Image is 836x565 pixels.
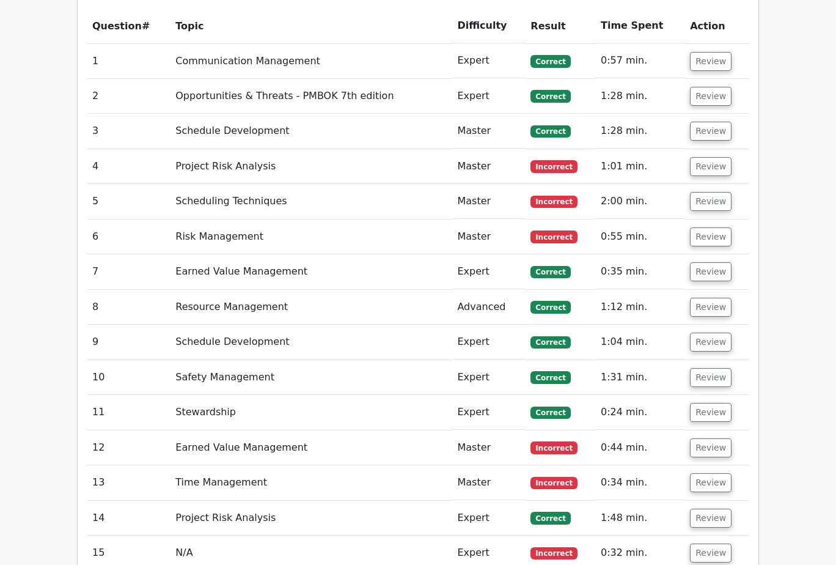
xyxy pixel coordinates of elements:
td: Scheduling Techniques [170,184,452,219]
td: Stewardship [170,395,452,430]
td: 8 [87,290,170,325]
td: 0:44 min. [596,430,685,465]
td: 12 [87,430,170,465]
td: Communication Management [170,43,452,78]
td: Expert [452,79,526,114]
td: Project Risk Analysis [170,501,452,536]
button: Review [690,227,732,246]
button: Review [690,298,732,317]
span: Correct [530,371,570,383]
td: Expert [452,395,526,430]
td: 1:48 min. [596,501,685,536]
td: Master [452,220,526,254]
td: 1:28 min. [596,114,685,149]
td: 6 [87,220,170,254]
td: 0:24 min. [596,395,685,430]
span: Correct [530,266,570,278]
span: Incorrect [530,196,577,208]
td: 7 [87,254,170,289]
td: 1 [87,43,170,78]
span: Correct [530,407,570,419]
td: 2 [87,79,170,114]
td: Project Risk Analysis [170,149,452,184]
button: Review [690,403,732,422]
td: 2:00 min. [596,184,685,219]
td: 0:34 min. [596,465,685,500]
td: Schedule Development [170,325,452,360]
td: Safety Management [170,360,452,395]
td: 4 [87,149,170,184]
td: 5 [87,184,170,219]
td: 10 [87,360,170,395]
span: Correct [530,55,570,67]
span: Correct [530,125,570,138]
td: Master [452,465,526,500]
td: 1:01 min. [596,149,685,184]
button: Review [690,509,732,528]
td: 0:35 min. [596,254,685,289]
td: Advanced [452,290,526,325]
th: Topic [170,9,452,43]
span: Incorrect [530,231,577,243]
td: Time Management [170,465,452,500]
td: Opportunities & Threats - PMBOK 7th edition [170,79,452,114]
button: Review [690,52,732,71]
td: 1:04 min. [596,325,685,360]
th: Difficulty [452,9,526,43]
th: Time Spent [596,9,685,43]
button: Review [690,157,732,176]
span: Incorrect [530,441,577,454]
span: Correct [530,90,570,102]
td: Master [452,114,526,149]
span: Incorrect [530,477,577,489]
td: Risk Management [170,220,452,254]
td: Master [452,184,526,219]
td: 1:28 min. [596,79,685,114]
button: Review [690,192,732,211]
button: Review [690,87,732,106]
td: 9 [87,325,170,360]
span: Correct [530,336,570,349]
td: 1:31 min. [596,360,685,395]
td: 0:55 min. [596,220,685,254]
button: Review [690,333,732,352]
td: 1:12 min. [596,290,685,325]
th: # [87,9,170,43]
td: Master [452,149,526,184]
td: Expert [452,325,526,360]
td: Schedule Development [170,114,452,149]
button: Review [690,544,732,563]
button: Review [690,368,732,387]
td: 11 [87,395,170,430]
td: 0:57 min. [596,43,685,78]
th: Result [526,9,596,43]
span: Incorrect [530,160,577,172]
button: Review [690,473,732,492]
span: Incorrect [530,547,577,559]
th: Action [685,9,749,43]
button: Review [690,438,732,457]
td: Expert [452,501,526,536]
td: 3 [87,114,170,149]
td: Earned Value Management [170,254,452,289]
td: Earned Value Management [170,430,452,465]
td: Expert [452,254,526,289]
td: Master [452,430,526,465]
td: 14 [87,501,170,536]
button: Review [690,122,732,141]
td: 13 [87,465,170,500]
td: Expert [452,360,526,395]
span: Correct [530,301,570,313]
button: Review [690,262,732,281]
td: Expert [452,43,526,78]
span: Question [92,20,142,32]
td: Resource Management [170,290,452,325]
span: Correct [530,512,570,524]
